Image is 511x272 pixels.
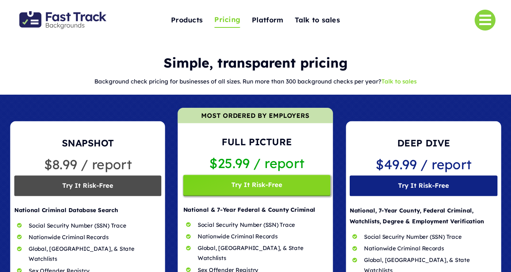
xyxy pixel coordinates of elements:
[164,54,348,71] b: Simple, transparent pricing
[381,78,417,85] a: Talk to sales
[475,10,496,31] a: Link to #
[295,14,340,26] span: Talk to sales
[252,12,283,29] a: Platform
[19,10,106,19] a: Fast Track Backgrounds Logo
[252,14,283,26] span: Platform
[171,14,203,26] span: Products
[295,12,340,29] a: Talk to sales
[94,78,381,85] span: Background check pricing for businesses of all sizes. Run more than 300 background checks per year?
[135,1,376,39] nav: One Page
[19,11,106,29] img: Fast Track Backgrounds Logo
[214,14,240,26] span: Pricing
[214,12,240,28] a: Pricing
